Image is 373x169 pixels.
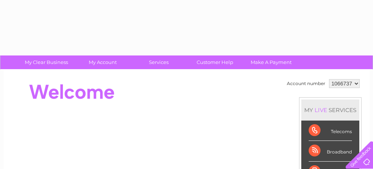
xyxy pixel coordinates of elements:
[128,55,189,69] a: Services
[301,99,359,121] div: MY SERVICES
[313,107,329,114] div: LIVE
[309,141,352,161] div: Broadband
[241,55,302,69] a: Make A Payment
[285,77,327,90] td: Account number
[72,55,133,69] a: My Account
[309,121,352,141] div: Telecoms
[184,55,245,69] a: Customer Help
[16,55,77,69] a: My Clear Business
